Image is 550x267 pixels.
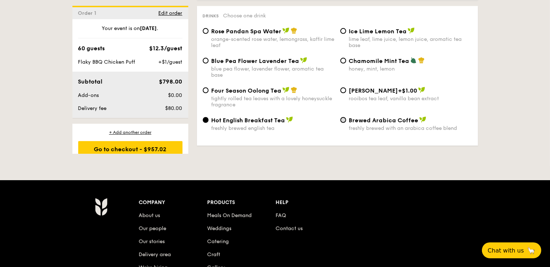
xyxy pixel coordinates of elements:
[418,87,425,93] img: icon-vegan.f8ff3823.svg
[398,87,417,94] span: +$1.00
[349,87,398,94] span: [PERSON_NAME]
[78,105,107,111] span: Delivery fee
[159,10,182,16] span: Edit order
[340,88,346,93] input: [PERSON_NAME]+$1.00rooibos tea leaf, vanilla bean extract
[159,78,182,85] span: $798.00
[211,117,285,124] span: Hot English Breakfast Tea
[211,87,282,94] span: Four Season Oolong Tea
[282,87,290,93] img: icon-vegan.f8ff3823.svg
[139,226,167,232] a: Our people
[78,10,100,16] span: Order 1
[78,78,103,85] span: Subtotal
[276,213,286,219] a: FAQ
[300,57,307,64] img: icon-vegan.f8ff3823.svg
[488,247,524,254] span: Chat with us
[203,88,209,93] input: Four Season Oolong Teatightly rolled tea leaves with a lovely honeysuckle fragrance
[340,58,346,64] input: Chamomile Mint Teahoney, mint, lemon
[349,117,419,124] span: Brewed Arabica Coffee
[482,242,541,258] button: Chat with us🦙
[139,252,171,258] a: Delivery area
[207,226,231,232] a: Weddings
[349,58,410,64] span: Chamomile Mint Tea
[211,58,299,64] span: Blue Pea Flower Lavender Tea
[139,239,165,245] a: Our stories
[211,66,335,78] div: blue pea flower, lavender flower, aromatic tea base
[211,125,335,131] div: freshly brewed english tea
[140,25,157,31] strong: [DATE]
[211,96,335,108] div: tightly rolled tea leaves with a lovely honeysuckle fragrance
[340,28,346,34] input: Ice Lime Lemon Tealime leaf, lime juice, lemon juice, aromatic tea base
[207,213,252,219] a: Meals On Demand
[223,13,266,19] span: Choose one drink
[139,213,160,219] a: About us
[207,252,220,258] a: Craft
[203,13,219,18] span: Drinks
[203,117,209,123] input: Hot English Breakfast Teafreshly brewed english tea
[282,27,290,34] img: icon-vegan.f8ff3823.svg
[168,92,182,98] span: $0.00
[211,28,282,35] span: Rose Pandan Spa Water
[78,141,182,157] div: Go to checkout - $957.02
[78,59,135,65] span: Flaky BBQ Chicken Puff
[291,87,297,93] img: icon-chef-hat.a58ddaea.svg
[276,226,303,232] a: Contact us
[78,44,105,53] div: 60 guests
[276,198,344,208] div: Help
[349,125,472,131] div: freshly brewed with an arabica coffee blend
[408,27,415,34] img: icon-vegan.f8ff3823.svg
[286,116,293,123] img: icon-vegan.f8ff3823.svg
[340,117,346,123] input: Brewed Arabica Coffeefreshly brewed with an arabica coffee blend
[527,246,536,255] span: 🦙
[203,28,209,34] input: Rose Pandan Spa Waterorange-scented rose water, lemongrass, kaffir lime leaf
[203,58,209,64] input: Blue Pea Flower Lavender Teablue pea flower, lavender flower, aromatic tea base
[78,130,182,135] div: + Add another order
[150,44,182,53] div: $12.3/guest
[95,198,108,216] img: AYc88T3wAAAABJRU5ErkJggg==
[207,198,276,208] div: Products
[139,198,207,208] div: Company
[291,27,297,34] img: icon-chef-hat.a58ddaea.svg
[207,239,229,245] a: Catering
[158,59,182,65] span: +$1/guest
[349,28,407,35] span: Ice Lime Lemon Tea
[410,57,417,64] img: icon-vegetarian.fe4039eb.svg
[78,92,99,98] span: Add-ons
[78,25,182,38] div: Your event is on .
[349,36,472,48] div: lime leaf, lime juice, lemon juice, aromatic tea base
[165,105,182,111] span: $80.00
[211,36,335,48] div: orange-scented rose water, lemongrass, kaffir lime leaf
[419,116,427,123] img: icon-vegan.f8ff3823.svg
[349,66,472,72] div: honey, mint, lemon
[418,57,425,64] img: icon-chef-hat.a58ddaea.svg
[349,96,472,102] div: rooibos tea leaf, vanilla bean extract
